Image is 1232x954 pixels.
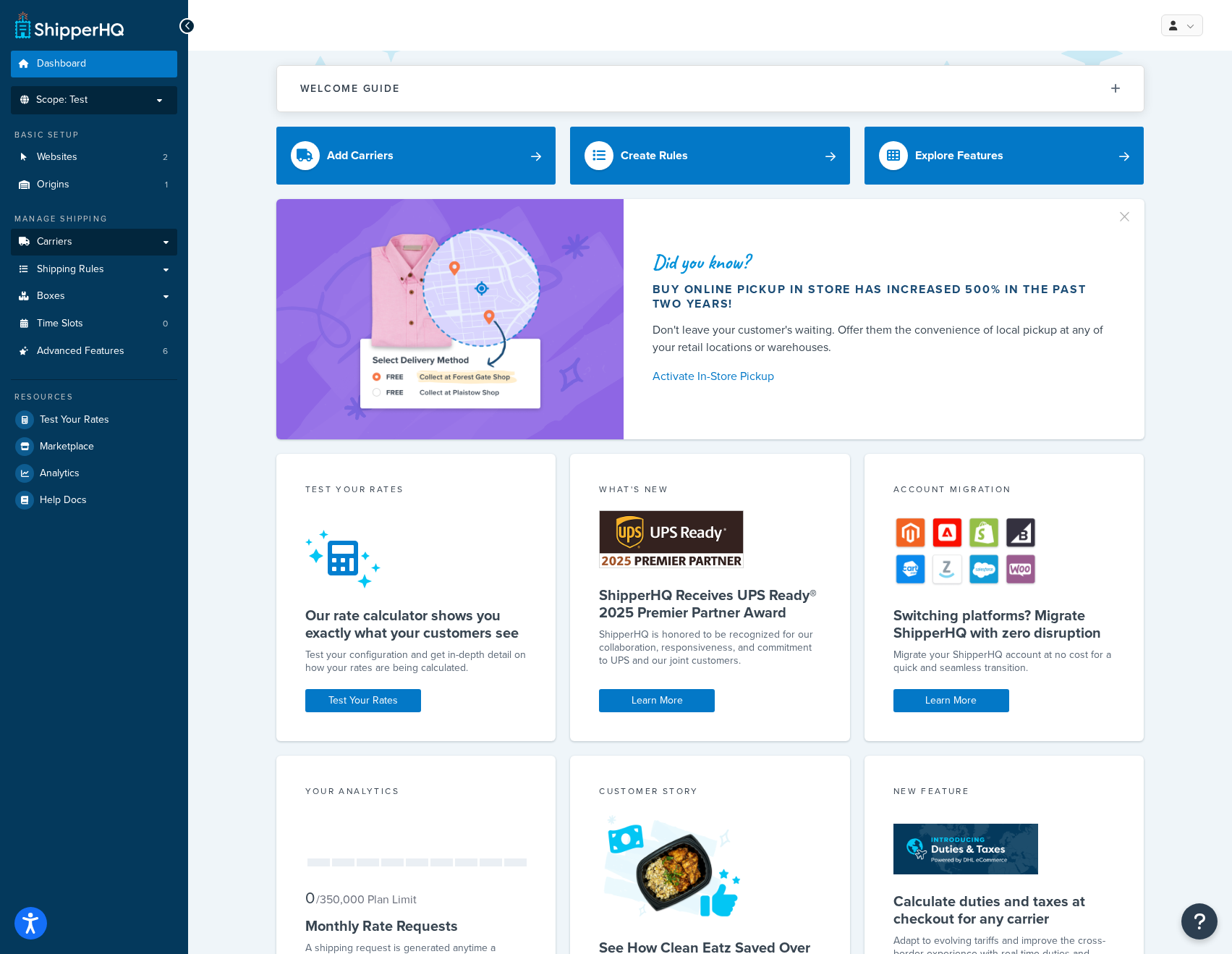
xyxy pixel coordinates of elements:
[305,689,421,712] a: Test Your Rates
[165,179,168,191] span: 1
[599,689,715,712] a: Learn More
[163,318,168,330] span: 0
[40,414,109,426] span: Test Your Rates
[37,179,69,191] span: Origins
[11,311,177,337] a: Time Slots0
[37,151,77,164] span: Websites
[599,628,821,667] p: ShipperHQ is honored to be recognized for our collaboration, responsiveness, and commitment to UP...
[893,483,1116,499] div: Account Migration
[37,345,124,358] span: Advanced Features
[599,785,821,801] div: Customer Story
[915,145,1003,166] div: Explore Features
[11,391,177,403] div: Resources
[37,290,65,303] span: Boxes
[305,649,527,675] div: Test your configuration and get in-depth detail on how your rates are being calculated.
[599,586,821,621] h5: ShipperHQ Receives UPS Ready® 2025 Premier Partner Award
[37,58,86,70] span: Dashboard
[277,66,1144,111] button: Welcome Guide
[11,460,177,486] a: Analytics
[1181,903,1218,940] button: Open Resource Center
[11,311,177,337] li: Time Slots
[40,441,94,453] span: Marketplace
[893,607,1116,641] h5: Switching platforms? Migrate ShipperHQ with zero disruption
[11,407,177,433] a: Test Your Rates
[599,483,821,499] div: What's New
[37,236,72,248] span: Carriers
[11,213,177,225] div: Manage Shipping
[11,144,177,171] a: Websites2
[570,127,850,185] a: Create Rules
[653,321,1110,356] div: Don't leave your customer's waiting. Offer them the convenience of local pickup at any of your re...
[300,83,400,94] h2: Welcome Guide
[305,785,527,801] div: Your Analytics
[316,891,417,908] small: / 350,000 Plan Limit
[163,345,168,358] span: 6
[11,51,177,77] a: Dashboard
[11,144,177,171] li: Websites
[11,338,177,365] a: Advanced Features6
[11,434,177,460] a: Marketplace
[37,318,83,330] span: Time Slots
[11,487,177,513] a: Help Docs
[305,917,527,934] h5: Monthly Rate Requests
[36,94,88,106] span: Scope: Test
[11,256,177,283] a: Shipping Rules
[893,689,1009,712] a: Learn More
[893,785,1116,801] div: New Feature
[327,145,394,166] div: Add Carriers
[653,282,1110,311] div: Buy online pickup in store has increased 500% in the past two years!
[163,151,168,164] span: 2
[653,366,1110,387] a: Activate In-Store Pickup
[276,127,556,185] a: Add Carriers
[653,252,1110,272] div: Did you know?
[11,129,177,141] div: Basic Setup
[893,892,1116,927] h5: Calculate duties and taxes at checkout for any carrier
[11,172,177,198] a: Origins1
[37,263,104,276] span: Shipping Rules
[305,483,527,499] div: Test your rates
[11,338,177,365] li: Advanced Features
[11,229,177,256] a: Carriers
[11,172,177,198] li: Origins
[864,127,1144,185] a: Explore Features
[319,221,581,418] img: ad-shirt-map-b0359fc47e01cab431d101c4b569394f6a03f54285957d908178d52f29eb9668.png
[305,886,315,910] span: 0
[11,283,177,310] a: Boxes
[40,468,80,480] span: Analytics
[621,145,688,166] div: Create Rules
[40,494,87,507] span: Help Docs
[305,607,527,641] h5: Our rate calculator shows you exactly what your customers see
[893,649,1116,675] div: Migrate your ShipperHQ account at no cost for a quick and seamless transition.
